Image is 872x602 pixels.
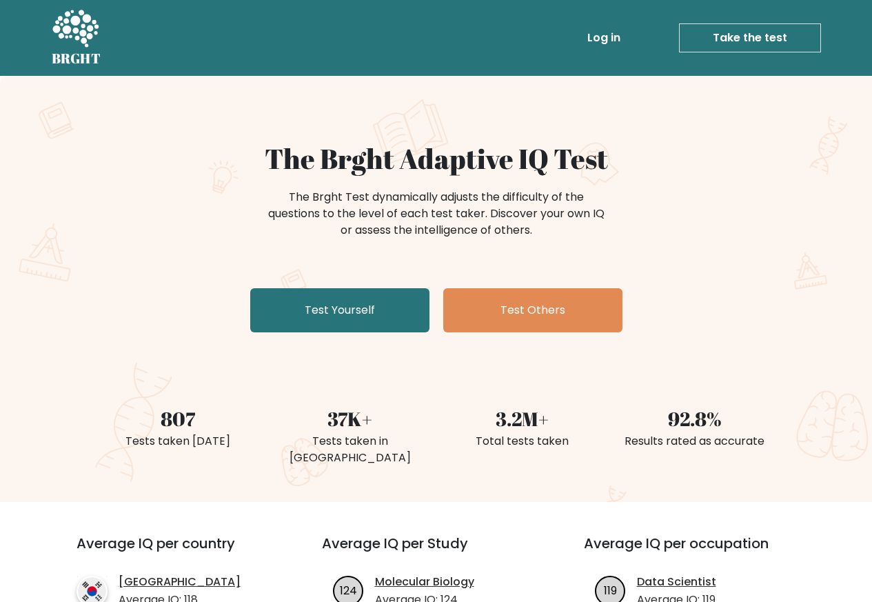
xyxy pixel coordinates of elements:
[77,535,272,568] h3: Average IQ per country
[100,404,256,433] div: 807
[340,582,357,598] text: 124
[445,404,600,433] div: 3.2M+
[119,574,241,590] a: [GEOGRAPHIC_DATA]
[604,582,617,598] text: 119
[617,433,773,450] div: Results rated as accurate
[272,404,428,433] div: 37K+
[264,189,609,239] div: The Brght Test dynamically adjusts the difficulty of the questions to the level of each test take...
[322,535,551,568] h3: Average IQ per Study
[375,574,474,590] a: Molecular Biology
[584,535,813,568] h3: Average IQ per occupation
[52,6,101,70] a: BRGHT
[443,288,622,332] a: Test Others
[679,23,821,52] a: Take the test
[100,433,256,450] div: Tests taken [DATE]
[100,142,773,175] h1: The Brght Adaptive IQ Test
[617,404,773,433] div: 92.8%
[582,24,626,52] a: Log in
[445,433,600,450] div: Total tests taken
[52,50,101,67] h5: BRGHT
[250,288,429,332] a: Test Yourself
[272,433,428,466] div: Tests taken in [GEOGRAPHIC_DATA]
[637,574,716,590] a: Data Scientist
